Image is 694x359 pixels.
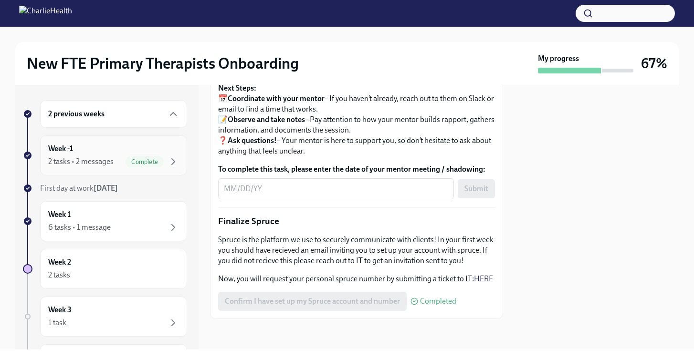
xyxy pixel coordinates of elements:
[48,305,72,315] h6: Week 3
[538,53,579,64] strong: My progress
[218,164,495,174] label: To complete this task, please enter the date of your mentor meeting / shadowing:
[474,274,493,283] a: HERE
[48,209,71,220] h6: Week 1
[27,54,299,73] h2: New FTE Primary Therapists Onboarding
[218,235,495,266] p: Spruce is the platform we use to securely communicate with clients! In your first week you should...
[641,55,667,72] h3: 67%
[94,184,118,193] strong: [DATE]
[218,215,495,227] p: Finalize Spruce
[48,257,71,267] h6: Week 2
[228,136,277,145] strong: Ask questions!
[218,274,495,284] p: Now, you will request your personal spruce number by submitting a ticket to IT:
[23,201,187,241] a: Week 16 tasks • 1 message
[48,156,114,167] div: 2 tasks • 2 messages
[48,270,70,280] div: 2 tasks
[40,100,187,128] div: 2 previous weeks
[48,109,105,119] h6: 2 previous weeks
[48,318,66,328] div: 1 task
[48,222,111,233] div: 6 tasks • 1 message
[40,184,118,193] span: First day at work
[218,83,256,92] strong: Next Steps:
[23,249,187,289] a: Week 22 tasks
[23,297,187,337] a: Week 31 task
[48,144,73,154] h6: Week -1
[126,158,164,165] span: Complete
[228,115,305,124] strong: Observe and take notes
[218,83,495,156] p: 📅 – If you haven’t already, reach out to them on Slack or email to find a time that works. 📝 – Pa...
[23,135,187,175] a: Week -12 tasks • 2 messagesComplete
[19,6,72,21] img: CharlieHealth
[228,94,325,103] strong: Coordinate with your mentor
[420,297,456,305] span: Completed
[23,183,187,194] a: First day at work[DATE]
